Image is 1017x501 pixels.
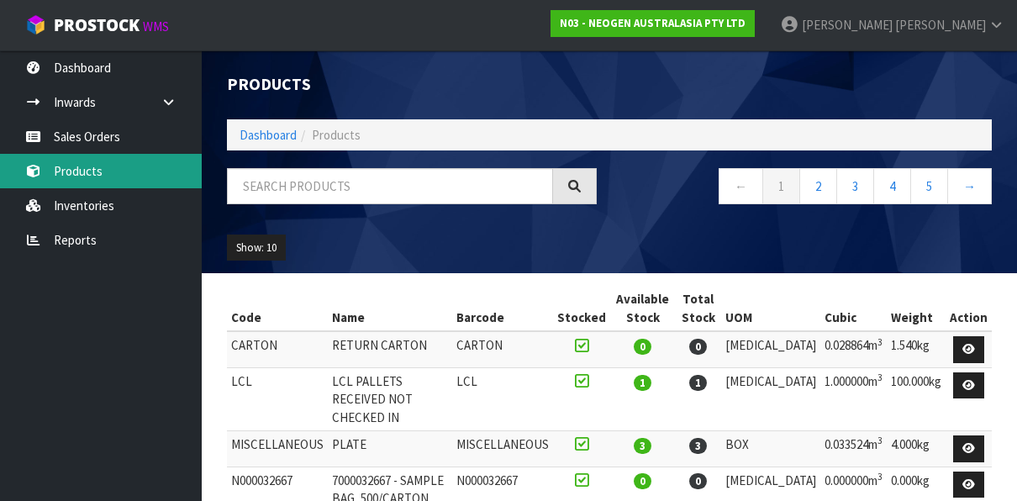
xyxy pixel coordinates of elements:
[227,235,286,261] button: Show: 10
[877,435,883,446] sup: 3
[836,168,874,204] a: 3
[227,331,328,367] td: CARTON
[887,367,946,430] td: 100.000kg
[689,339,707,355] span: 0
[721,331,820,367] td: [MEDICAL_DATA]
[721,367,820,430] td: [MEDICAL_DATA]
[227,367,328,430] td: LCL
[634,438,651,454] span: 3
[910,168,948,204] a: 5
[452,286,553,331] th: Barcode
[553,286,610,331] th: Stocked
[452,367,553,430] td: LCL
[802,17,893,33] span: [PERSON_NAME]
[877,471,883,483] sup: 3
[820,431,887,467] td: 0.033524m
[947,168,992,204] a: →
[799,168,837,204] a: 2
[622,168,992,209] nav: Page navigation
[873,168,911,204] a: 4
[689,473,707,489] span: 0
[634,473,651,489] span: 0
[887,331,946,367] td: 1.540kg
[143,18,169,34] small: WMS
[820,367,887,430] td: 1.000000m
[820,286,887,331] th: Cubic
[721,286,820,331] th: UOM
[877,336,883,348] sup: 3
[227,286,328,331] th: Code
[689,375,707,391] span: 1
[25,14,46,35] img: cube-alt.png
[676,286,721,331] th: Total Stock
[227,431,328,467] td: MISCELLANEOUS
[877,372,883,383] sup: 3
[895,17,986,33] span: [PERSON_NAME]
[887,431,946,467] td: 4.000kg
[887,286,946,331] th: Weight
[719,168,763,204] a: ←
[946,286,992,331] th: Action
[610,286,676,331] th: Available Stock
[227,168,553,204] input: Search products
[328,431,452,467] td: PLATE
[689,438,707,454] span: 3
[820,331,887,367] td: 0.028864m
[227,76,597,94] h1: Products
[54,14,140,36] span: ProStock
[328,367,452,430] td: LCL PALLETS RECEIVED NOT CHECKED IN
[328,331,452,367] td: RETURN CARTON
[721,431,820,467] td: BOX
[762,168,800,204] a: 1
[452,331,553,367] td: CARTON
[452,431,553,467] td: MISCELLANEOUS
[240,127,297,143] a: Dashboard
[328,286,452,331] th: Name
[560,16,746,30] strong: N03 - NEOGEN AUSTRALASIA PTY LTD
[312,127,361,143] span: Products
[634,375,651,391] span: 1
[634,339,651,355] span: 0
